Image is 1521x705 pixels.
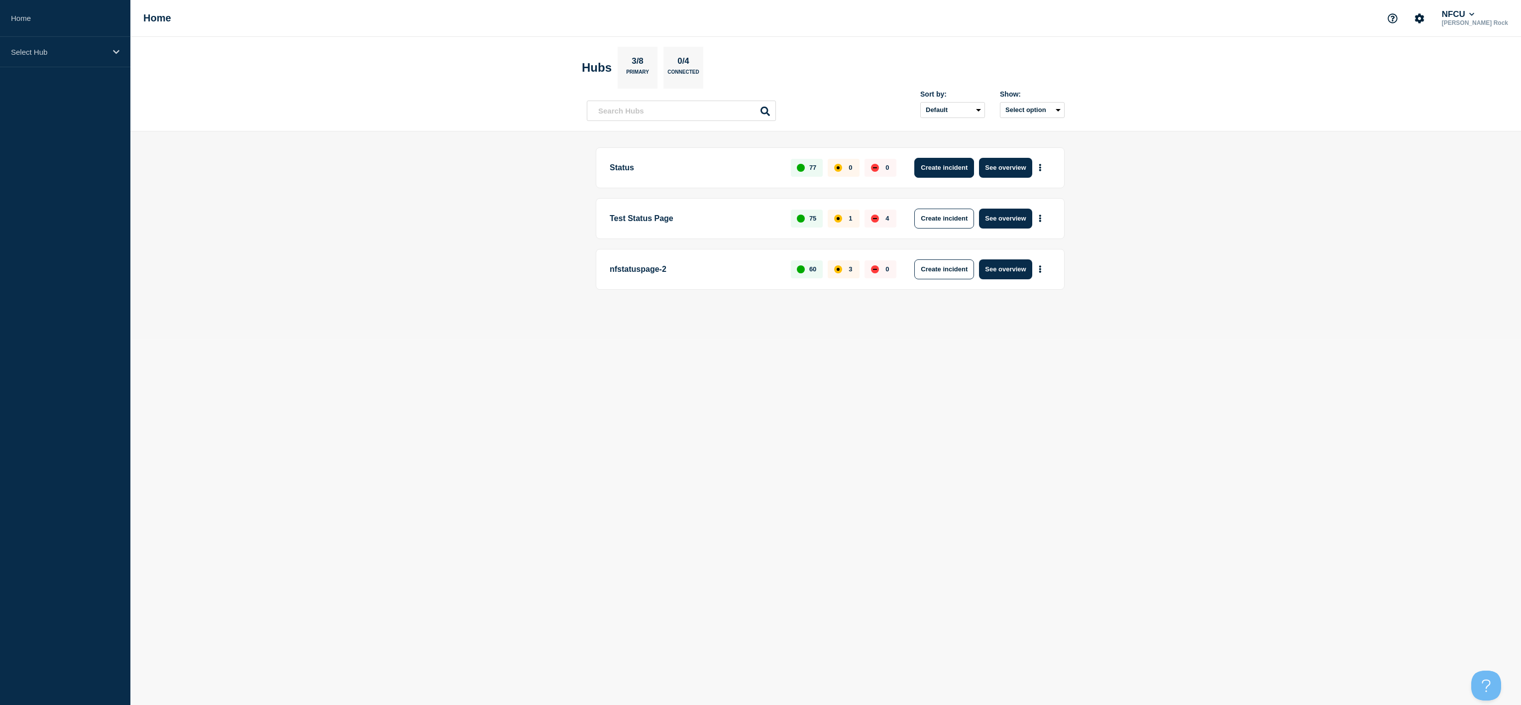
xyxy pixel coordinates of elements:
div: Sort by: [920,90,985,98]
p: 60 [809,265,816,273]
button: Create incident [914,259,974,279]
button: More actions [1034,209,1047,228]
div: affected [834,164,842,172]
button: Create incident [914,209,974,229]
p: [PERSON_NAME] Rock [1440,19,1510,26]
button: NFCU [1440,9,1477,19]
p: 4 [885,215,889,222]
p: 77 [809,164,816,171]
p: 0/4 [674,56,693,69]
div: down [871,265,879,273]
p: 75 [809,215,816,222]
button: More actions [1034,158,1047,177]
button: See overview [979,158,1032,178]
p: Test Status Page [610,209,779,229]
p: 0 [885,164,889,171]
button: See overview [979,209,1032,229]
button: Create incident [914,158,974,178]
div: up [797,265,805,273]
iframe: Help Scout Beacon - Open [1471,671,1501,701]
p: Connected [667,69,699,80]
button: See overview [979,259,1032,279]
select: Sort by [920,102,985,118]
p: Select Hub [11,48,107,56]
p: nfstatuspage-2 [610,259,779,279]
div: affected [834,265,842,273]
div: affected [834,215,842,223]
button: More actions [1034,260,1047,278]
button: Support [1382,8,1403,29]
div: Show: [1000,90,1065,98]
button: Account settings [1409,8,1430,29]
p: Primary [626,69,649,80]
div: down [871,164,879,172]
p: Status [610,158,779,178]
p: 3 [849,265,852,273]
div: up [797,164,805,172]
h1: Home [143,12,171,24]
h2: Hubs [582,61,612,75]
div: up [797,215,805,223]
div: down [871,215,879,223]
p: 0 [849,164,852,171]
button: Select option [1000,102,1065,118]
input: Search Hubs [587,101,776,121]
p: 1 [849,215,852,222]
p: 0 [885,265,889,273]
p: 3/8 [628,56,648,69]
